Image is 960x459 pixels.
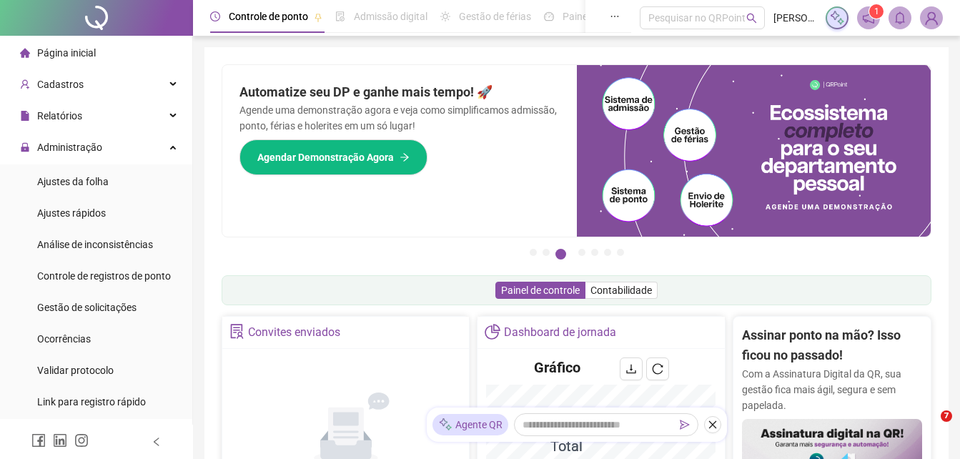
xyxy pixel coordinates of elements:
span: ellipsis [610,11,620,21]
span: linkedin [53,433,67,448]
p: Com a Assinatura Digital da QR, sua gestão fica mais ágil, segura e sem papelada. [742,366,922,413]
button: 4 [578,249,585,256]
span: file [20,111,30,121]
span: sun [440,11,450,21]
div: Convites enviados [248,320,340,345]
button: 1 [530,249,537,256]
iframe: Intercom live chat [911,410,946,445]
span: Admissão digital [354,11,427,22]
span: left [152,437,162,447]
span: bell [894,11,906,24]
span: Cadastros [37,79,84,90]
span: solution [229,324,244,339]
span: Controle de registros de ponto [37,270,171,282]
span: pie-chart [485,324,500,339]
span: user-add [20,79,30,89]
span: [PERSON_NAME] [773,10,817,26]
h2: Assinar ponto na mão? Isso ficou no passado! [742,325,922,366]
img: sparkle-icon.fc2bf0ac1784a2077858766a79e2daf3.svg [438,418,452,433]
span: Gestão de solicitações [37,302,137,313]
span: Página inicial [37,47,96,59]
p: Agende uma demonstração agora e veja como simplificamos admissão, ponto, férias e holerites em um... [239,102,560,134]
img: sparkle-icon.fc2bf0ac1784a2077858766a79e2daf3.svg [829,10,845,26]
div: Agente QR [432,414,508,435]
span: Relatórios [37,110,82,122]
span: Ajustes rápidos [37,207,106,219]
span: Painel do DP [563,11,618,22]
span: download [625,363,637,375]
span: Painel de controle [501,285,580,296]
span: Administração [37,142,102,153]
h2: Automatize seu DP e ganhe mais tempo! 🚀 [239,82,560,102]
button: 6 [604,249,611,256]
span: dashboard [544,11,554,21]
span: Controle de ponto [229,11,308,22]
span: arrow-right [400,152,410,162]
img: 79530 [921,7,942,29]
button: 3 [555,249,566,260]
span: search [746,13,757,24]
div: Dashboard de jornada [504,320,616,345]
img: banner%2Fd57e337e-a0d3-4837-9615-f134fc33a8e6.png [577,65,931,237]
span: file-done [335,11,345,21]
span: pushpin [314,13,322,21]
span: Agendar Demonstração Agora [257,149,394,165]
span: notification [862,11,875,24]
span: Análise de inconsistências [37,239,153,250]
sup: 1 [869,4,884,19]
button: 7 [617,249,624,256]
button: 2 [543,249,550,256]
span: clock-circle [210,11,220,21]
span: lock [20,142,30,152]
span: Contabilidade [590,285,652,296]
span: Link para registro rápido [37,396,146,408]
span: home [20,48,30,58]
span: 1 [874,6,879,16]
span: close [708,420,718,430]
span: send [680,420,690,430]
span: Ajustes da folha [37,176,109,187]
button: 5 [591,249,598,256]
span: Gestão de férias [459,11,531,22]
span: Ocorrências [37,333,91,345]
span: instagram [74,433,89,448]
h4: Gráfico [534,357,580,377]
span: facebook [31,433,46,448]
span: reload [652,363,663,375]
span: Validar protocolo [37,365,114,376]
span: 7 [941,410,952,422]
button: Agendar Demonstração Agora [239,139,427,175]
